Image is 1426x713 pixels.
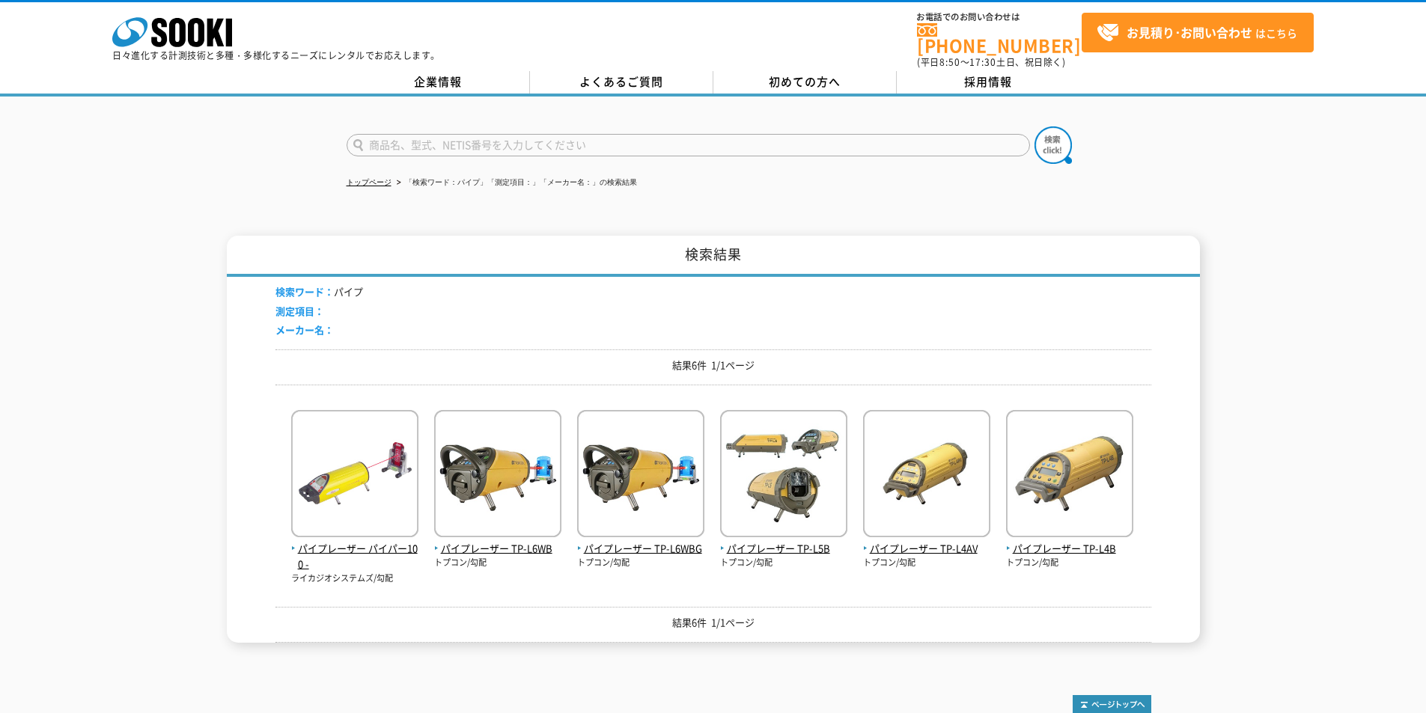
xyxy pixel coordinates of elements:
a: 初めての方へ [713,71,897,94]
p: ライカジオシステムズ/勾配 [291,572,418,585]
span: お電話でのお問い合わせは [917,13,1082,22]
span: 検索ワード： [275,284,334,299]
span: パイプレーザー パイパー100 - [291,541,418,572]
li: パイプ [275,284,363,300]
span: 測定項目： [275,304,324,318]
li: 「検索ワード：パイプ」「測定項目：」「メーカー名：」の検索結果 [394,175,637,191]
h1: 検索結果 [227,236,1200,277]
img: TP-L4AV [863,410,990,541]
span: メーカー名： [275,322,334,337]
p: トプコン/勾配 [577,557,704,569]
a: パイプレーザー TP-L6WB [434,525,561,557]
span: 17:30 [969,55,996,69]
strong: お見積り･お問い合わせ [1127,23,1252,41]
p: 結果6件 1/1ページ [275,358,1151,373]
p: トプコン/勾配 [720,557,847,569]
p: トプコン/勾配 [1006,557,1133,569]
a: トップページ [347,178,391,186]
img: TP-L5B [720,410,847,541]
img: btn_search.png [1035,126,1072,164]
span: 8:50 [939,55,960,69]
span: パイプレーザー TP-L6WB [434,541,561,557]
img: TP-L6WB [434,410,561,541]
a: 採用情報 [897,71,1080,94]
a: よくあるご質問 [530,71,713,94]
input: 商品名、型式、NETIS番号を入力してください [347,134,1030,156]
a: お見積り･お問い合わせはこちら [1082,13,1314,52]
a: パイプレーザー TP-L4AV [863,525,990,557]
span: パイプレーザー TP-L6WBG [577,541,704,557]
span: はこちら [1097,22,1297,44]
a: [PHONE_NUMBER] [917,23,1082,54]
span: パイプレーザー TP-L5B [720,541,847,557]
span: パイプレーザー TP-L4B [1006,541,1133,557]
a: 企業情報 [347,71,530,94]
span: パイプレーザー TP-L4AV [863,541,990,557]
p: トプコン/勾配 [863,557,990,569]
span: (平日 ～ 土日、祝日除く) [917,55,1065,69]
a: パイプレーザー TP-L4B [1006,525,1133,557]
a: パイプレーザー パイパー100 - [291,525,418,572]
p: トプコン/勾配 [434,557,561,569]
a: パイプレーザー TP-L6WBG [577,525,704,557]
p: 日々進化する計測技術と多種・多様化するニーズにレンタルでお応えします。 [112,51,440,60]
span: 初めての方へ [769,73,841,90]
img: - [291,410,418,541]
a: パイプレーザー TP-L5B [720,525,847,557]
img: TP-L6WBG [577,410,704,541]
img: TP-L4B [1006,410,1133,541]
p: 結果6件 1/1ページ [275,615,1151,631]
